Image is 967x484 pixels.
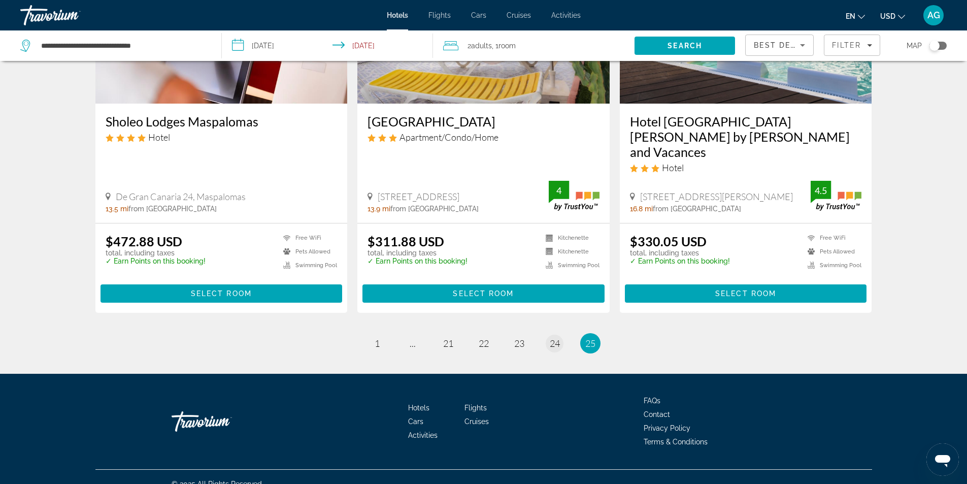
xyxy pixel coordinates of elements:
[824,35,880,56] button: Filters
[585,338,595,349] span: 25
[811,184,831,197] div: 4.5
[630,205,653,213] span: 16.8 mi
[880,12,895,20] span: USD
[106,205,128,213] span: 13.5 mi
[464,404,487,412] a: Flights
[222,30,434,61] button: Select check in and out date
[20,2,122,28] a: Travorium
[551,11,581,19] a: Activities
[625,284,867,303] button: Select Room
[368,257,468,265] p: ✓ Earn Points on this booking!
[148,132,170,143] span: Hotel
[920,5,947,26] button: User Menu
[846,12,855,20] span: en
[278,261,337,270] li: Swimming Pool
[498,42,516,50] span: Room
[106,257,206,265] p: ✓ Earn Points on this booking!
[880,9,905,23] button: Change currency
[644,424,690,432] a: Privacy Policy
[433,30,635,61] button: Travelers: 2 adults, 0 children
[625,287,867,298] a: Select Room
[106,234,182,249] ins: $472.88 USD
[926,443,959,476] iframe: לחצן לפתיחת חלון הודעות הטקסט
[128,205,217,213] span: from [GEOGRAPHIC_DATA]
[668,42,702,50] span: Search
[101,284,343,303] button: Select Room
[399,132,498,143] span: Apartment/Condo/Home
[443,338,453,349] span: 21
[644,397,660,405] a: FAQs
[803,234,861,242] li: Free WiFi
[479,338,489,349] span: 22
[832,41,861,49] span: Filter
[106,114,338,129] h3: Sholeo Lodges Maspalomas
[549,184,569,197] div: 4
[754,39,805,51] mat-select: Sort by
[278,234,337,242] li: Free WiFi
[811,181,861,211] img: TrustYou guest rating badge
[106,132,338,143] div: 4 star Hotel
[378,191,459,202] span: [STREET_ADDRESS]
[368,234,444,249] ins: $311.88 USD
[368,132,599,143] div: 3 star Apartment
[927,10,940,20] span: AG
[507,11,531,19] a: Cruises
[408,404,429,412] a: Hotels
[644,410,670,418] a: Contact
[116,191,246,202] span: De Gran Canaria 24, Maspalomas
[630,234,707,249] ins: $330.05 USD
[635,37,735,55] button: Search
[106,249,206,257] p: total, including taxes
[453,289,514,298] span: Select Room
[541,261,599,270] li: Swimming Pool
[191,289,252,298] span: Select Room
[368,205,390,213] span: 13.9 mi
[362,287,605,298] a: Select Room
[803,247,861,256] li: Pets Allowed
[754,41,807,49] span: Best Deals
[541,247,599,256] li: Kitchenette
[387,11,408,19] a: Hotels
[40,38,206,53] input: Search hotel destination
[630,257,730,265] p: ✓ Earn Points on this booking!
[630,114,862,159] a: Hotel [GEOGRAPHIC_DATA][PERSON_NAME] by [PERSON_NAME] and Vacances
[549,181,599,211] img: TrustYou guest rating badge
[662,162,684,173] span: Hotel
[471,42,492,50] span: Adults
[803,261,861,270] li: Swimming Pool
[644,438,708,446] a: Terms & Conditions
[846,9,865,23] button: Change language
[408,417,423,426] a: Cars
[101,287,343,298] a: Select Room
[541,234,599,242] li: Kitchenette
[907,39,922,53] span: Map
[278,247,337,256] li: Pets Allowed
[408,431,438,439] a: Activities
[95,333,872,353] nav: Pagination
[362,284,605,303] button: Select Room
[428,11,451,19] a: Flights
[630,162,862,173] div: 3 star Hotel
[375,338,380,349] span: 1
[492,39,516,53] span: , 1
[653,205,741,213] span: from [GEOGRAPHIC_DATA]
[172,406,273,437] a: Go Home
[390,205,479,213] span: from [GEOGRAPHIC_DATA]
[368,114,599,129] h3: [GEOGRAPHIC_DATA]
[630,249,730,257] p: total, including taxes
[464,417,489,426] span: Cruises
[471,11,486,19] a: Cars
